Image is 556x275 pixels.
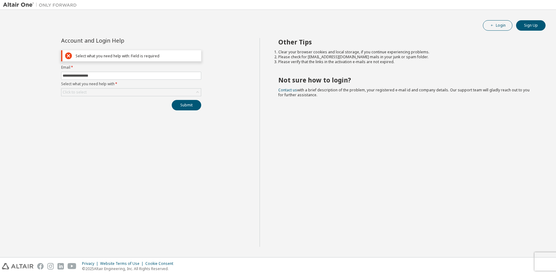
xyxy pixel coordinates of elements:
[278,76,535,84] h2: Not sure how to login?
[37,263,44,269] img: facebook.svg
[61,65,201,70] label: Email
[76,54,198,58] div: Select what you need help with: Field is required
[82,266,177,271] p: © 2025 Altair Engineering, Inc. All Rights Reserved.
[82,261,100,266] div: Privacy
[483,20,512,31] button: Login
[68,263,76,269] img: youtube.svg
[278,87,530,97] span: with a brief description of the problem, your registered e-mail id and company details. Our suppo...
[516,20,546,31] button: Sign Up
[278,55,535,59] li: Please check for [EMAIL_ADDRESS][DOMAIN_NAME] mails in your junk or spam folder.
[57,263,64,269] img: linkedin.svg
[2,263,33,269] img: altair_logo.svg
[145,261,177,266] div: Cookie Consent
[47,263,54,269] img: instagram.svg
[278,87,297,93] a: Contact us
[278,59,535,64] li: Please verify that the links in the activation e-mails are not expired.
[61,38,173,43] div: Account and Login Help
[3,2,80,8] img: Altair One
[172,100,201,110] button: Submit
[61,82,201,86] label: Select what you need help with
[100,261,145,266] div: Website Terms of Use
[278,38,535,46] h2: Other Tips
[63,90,87,95] div: Click to select
[278,50,535,55] li: Clear your browser cookies and local storage, if you continue experiencing problems.
[61,89,201,96] div: Click to select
